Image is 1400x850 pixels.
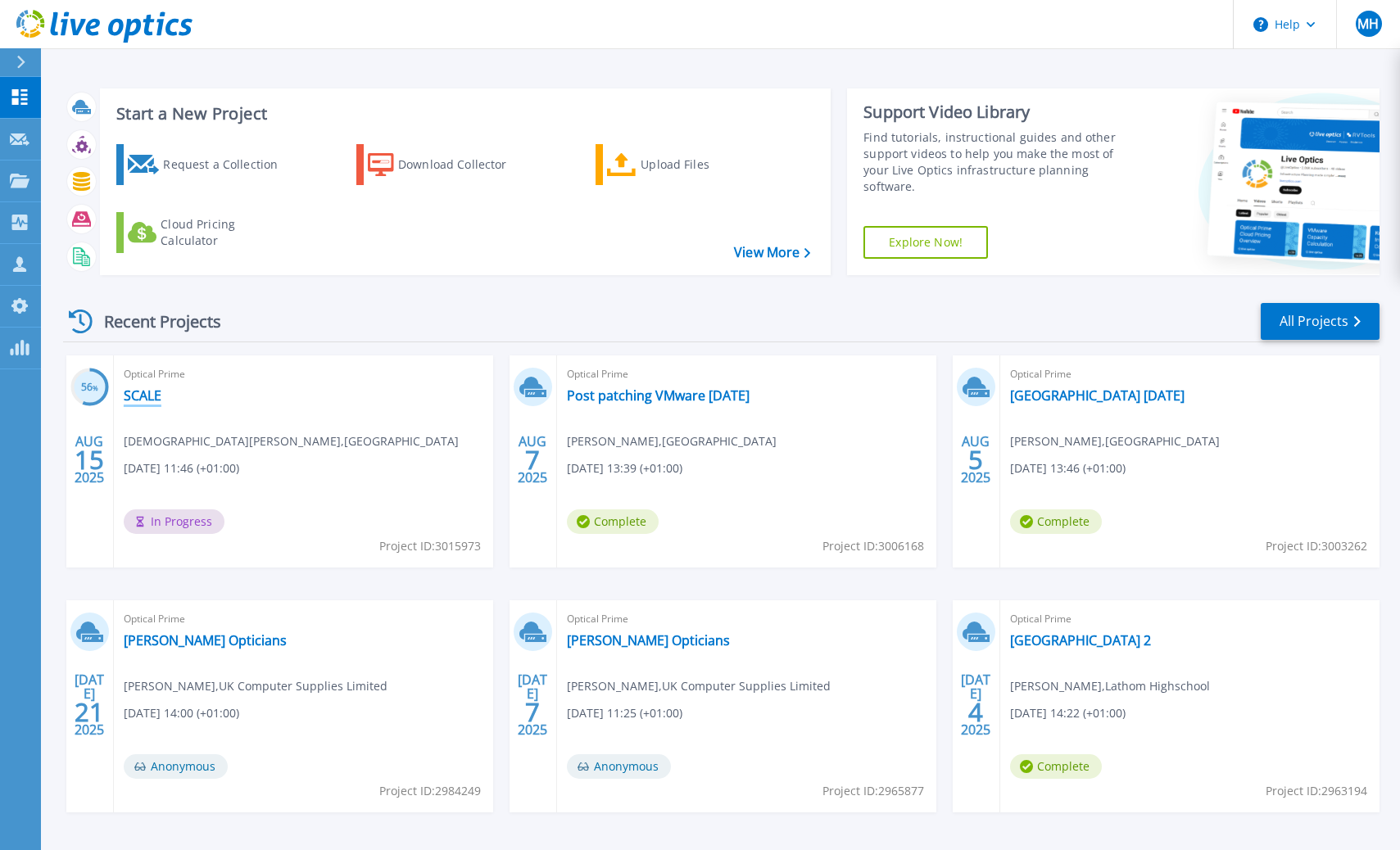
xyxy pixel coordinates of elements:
[70,378,109,397] h3: 56
[1010,432,1220,450] span: [PERSON_NAME] , [GEOGRAPHIC_DATA]
[116,212,299,253] a: Cloud Pricing Calculator
[116,144,299,185] a: Request a Collection
[567,610,927,628] span: Optical Prime
[517,430,548,490] div: AUG 2025
[1010,509,1102,534] span: Complete
[1010,704,1126,722] span: [DATE] 14:22 (+01:00)
[124,677,387,695] span: [PERSON_NAME] , UK Computer Supplies Limited
[1010,754,1102,779] span: Complete
[525,705,540,719] span: 7
[124,632,287,649] a: [PERSON_NAME] Opticians
[960,675,991,735] div: [DATE] 2025
[1261,303,1380,340] a: All Projects
[63,301,243,341] div: Recent Projects
[567,509,659,534] span: Complete
[1266,537,1367,555] span: Project ID: 3003262
[74,675,105,735] div: [DATE] 2025
[93,383,98,392] span: %
[863,129,1133,195] div: Find tutorials, instructional guides and other support videos to help you make the most of your L...
[163,148,294,181] div: Request a Collection
[1010,677,1210,695] span: [PERSON_NAME] , Lathom Highschool
[1010,610,1370,628] span: Optical Prime
[567,677,831,695] span: [PERSON_NAME] , UK Computer Supplies Limited
[1266,782,1367,800] span: Project ID: 2963194
[75,453,104,467] span: 15
[356,144,539,185] a: Download Collector
[567,459,682,477] span: [DATE] 13:39 (+01:00)
[567,704,682,722] span: [DATE] 11:25 (+01:00)
[74,430,105,490] div: AUG 2025
[567,754,671,779] span: Anonymous
[822,782,924,800] span: Project ID: 2965877
[822,537,924,555] span: Project ID: 3006168
[398,148,529,181] div: Download Collector
[379,537,481,555] span: Project ID: 3015973
[124,432,459,450] span: [DEMOGRAPHIC_DATA][PERSON_NAME] , [GEOGRAPHIC_DATA]
[968,453,983,467] span: 5
[567,632,730,649] a: [PERSON_NAME] Opticians
[124,459,239,477] span: [DATE] 11:46 (+01:00)
[124,754,228,779] span: Anonymous
[124,610,483,628] span: Optical Prime
[863,102,1133,123] div: Support Video Library
[960,430,991,490] div: AUG 2025
[124,387,161,404] a: SCALE
[525,453,540,467] span: 7
[567,365,927,383] span: Optical Prime
[517,675,548,735] div: [DATE] 2025
[567,387,750,404] a: Post patching VMware [DATE]
[75,705,104,719] span: 21
[734,245,810,260] a: View More
[124,365,483,383] span: Optical Prime
[124,509,224,534] span: In Progress
[1357,17,1379,30] span: MH
[641,148,772,181] div: Upload Files
[124,704,239,722] span: [DATE] 14:00 (+01:00)
[1010,365,1370,383] span: Optical Prime
[1010,459,1126,477] span: [DATE] 13:46 (+01:00)
[161,216,292,249] div: Cloud Pricing Calculator
[863,226,988,259] a: Explore Now!
[1010,632,1151,649] a: [GEOGRAPHIC_DATA] 2
[596,144,778,185] a: Upload Files
[968,705,983,719] span: 4
[379,782,481,800] span: Project ID: 2984249
[567,432,777,450] span: [PERSON_NAME] , [GEOGRAPHIC_DATA]
[1010,387,1185,404] a: [GEOGRAPHIC_DATA] [DATE]
[116,105,809,123] h3: Start a New Project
